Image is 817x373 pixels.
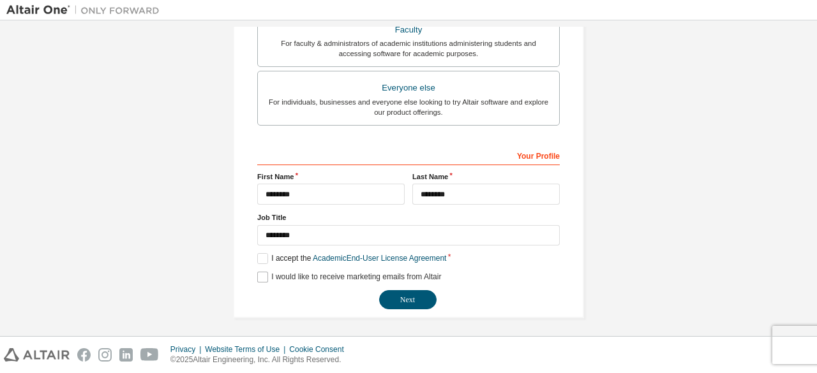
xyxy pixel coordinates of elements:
[289,344,351,355] div: Cookie Consent
[140,348,159,362] img: youtube.svg
[266,38,551,59] div: For faculty & administrators of academic institutions administering students and accessing softwa...
[257,212,560,223] label: Job Title
[77,348,91,362] img: facebook.svg
[266,97,551,117] div: For individuals, businesses and everyone else looking to try Altair software and explore our prod...
[257,272,441,282] label: I would like to receive marketing emails from Altair
[257,253,446,264] label: I accept the
[257,145,560,165] div: Your Profile
[170,344,205,355] div: Privacy
[266,79,551,97] div: Everyone else
[170,355,352,365] p: © 2025 Altair Engineering, Inc. All Rights Reserved.
[266,21,551,39] div: Faculty
[257,172,405,182] label: First Name
[205,344,289,355] div: Website Terms of Use
[313,254,446,263] a: Academic End-User License Agreement
[379,290,437,309] button: Next
[6,4,166,17] img: Altair One
[412,172,560,182] label: Last Name
[4,348,70,362] img: altair_logo.svg
[119,348,133,362] img: linkedin.svg
[98,348,112,362] img: instagram.svg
